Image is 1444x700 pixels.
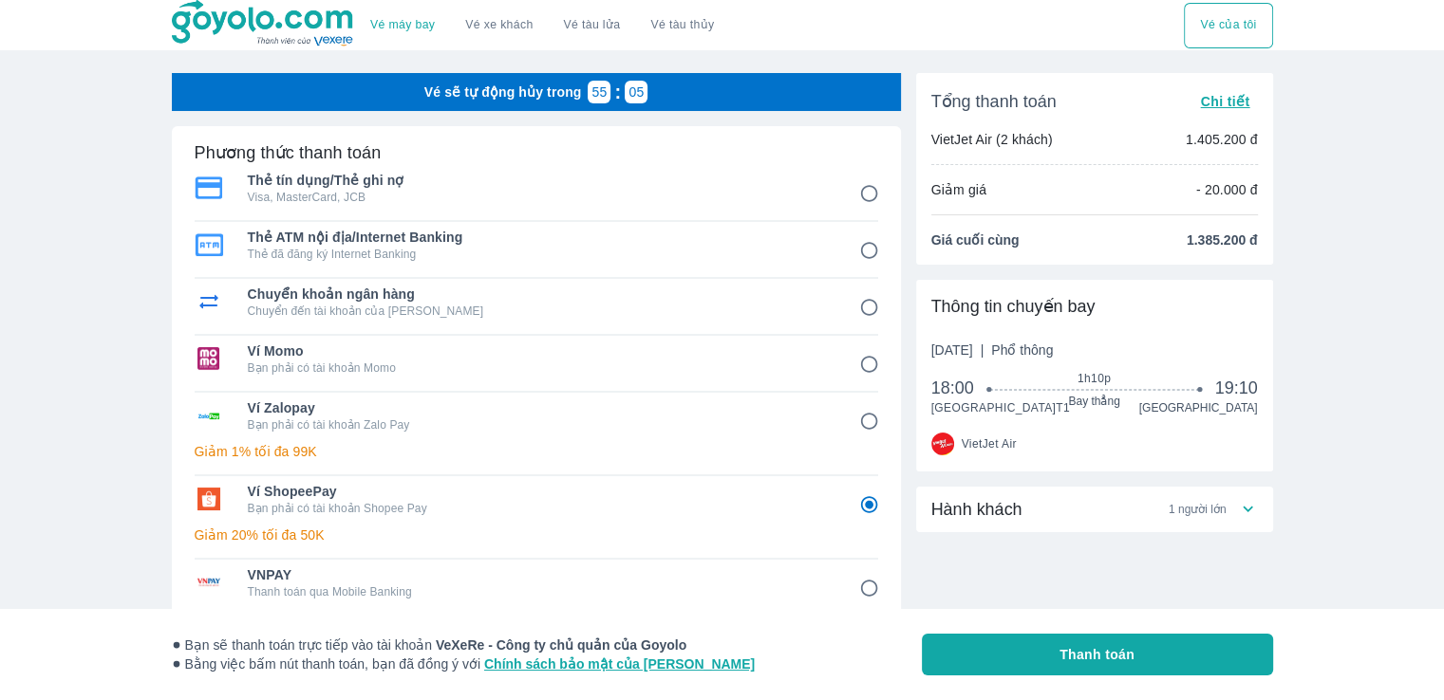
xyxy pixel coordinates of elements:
div: Chuyển khoản ngân hàngChuyển khoản ngân hàngChuyển đến tài khoản của [PERSON_NAME] [195,279,878,324]
p: Bạn phải có tài khoản Momo [248,360,833,376]
span: Ví ShopeePay [248,482,833,501]
span: Tổng thanh toán [931,90,1057,113]
p: Chuyển đến tài khoản của [PERSON_NAME] [248,304,833,319]
p: Vé sẽ tự động hủy trong [424,83,582,101]
span: 19:10 [1214,377,1257,399]
span: VNPAY [248,565,833,584]
button: Vé tàu thủy [635,3,729,48]
div: Thông tin chuyến bay [931,295,1258,318]
a: Vé tàu lửa [549,3,636,48]
img: VNPAY [195,571,223,594]
span: 1.385.200 đ [1187,230,1258,249]
div: Ví ZalopayVí ZalopayBạn phải có tài khoản Zalo Pay [195,393,878,438]
img: Ví ShopeePay [195,488,223,510]
img: Thẻ tín dụng/Thẻ ghi nợ [195,176,223,199]
span: 18:00 [931,377,990,399]
a: Vé xe khách [465,18,533,32]
p: Giảm 20% tối đa 50K [195,525,878,544]
p: Bạn phải có tài khoản Zalo Pay [248,417,833,433]
p: Thanh toán qua Mobile Banking [248,584,833,599]
button: Vé của tôi [1184,3,1272,48]
div: Thẻ tín dụng/Thẻ ghi nợThẻ tín dụng/Thẻ ghi nợVisa, MasterCard, JCB [195,165,878,211]
div: choose transportation mode [355,3,729,48]
span: 1h10p [989,371,1199,386]
p: Bạn phải có tài khoản Shopee Pay [248,501,833,516]
div: Ví ShopeePayVí ShopeePayBạn phải có tài khoản Shopee Pay [195,476,878,522]
div: VNPAYVNPAYThanh toán qua Mobile Banking [195,560,878,605]
span: Bằng việc bấm nút thanh toán, bạn đã đồng ý với [172,654,756,673]
p: Giảm giá [931,180,986,199]
span: | [981,342,985,358]
span: VietJet Air [962,436,1017,451]
p: Visa, MasterCard, JCB [248,190,833,205]
img: Ví Momo [195,347,223,370]
img: Thẻ ATM nội địa/Internet Banking [195,233,223,256]
span: Chuyển khoản ngân hàng [248,285,833,304]
span: Bạn sẽ thanh toán trực tiếp vào tài khoản [172,636,756,654]
p: 55 [592,83,608,101]
p: - 20.000 đ [1196,180,1258,199]
span: [DATE] [931,341,1054,359]
img: Ví Zalopay [195,404,223,427]
a: Vé máy bay [370,18,435,32]
button: Thanh toán [922,634,1273,675]
div: Ví MomoVí MomoBạn phải có tài khoản Momo [195,336,878,381]
p: Giảm 1% tối đa 99K [195,442,878,461]
img: Chuyển khoản ngân hàng [195,290,223,313]
span: Chi tiết [1200,94,1249,109]
span: Ví Momo [248,341,833,360]
span: Thanh toán [1060,645,1135,664]
div: Thẻ ATM nội địa/Internet BankingThẻ ATM nội địa/Internet BankingThẻ đã đăng ký Internet Banking [195,222,878,267]
p: VietJet Air (2 khách) [931,130,1053,149]
a: Chính sách bảo mật của [PERSON_NAME] [484,656,755,672]
span: 1 người lớn [1169,502,1227,517]
span: Bay thẳng [989,394,1199,409]
span: Phổ thông [991,342,1053,358]
span: Thẻ tín dụng/Thẻ ghi nợ [248,171,833,190]
p: : [610,83,625,101]
div: Hành khách1 người lớn [916,487,1273,532]
button: Chi tiết [1192,88,1257,115]
p: 05 [628,83,644,101]
strong: VeXeRe - Công ty chủ quản của Goyolo [436,637,686,653]
p: Thẻ đã đăng ký Internet Banking [248,247,833,262]
span: Ví Zalopay [248,398,833,417]
span: Thẻ ATM nội địa/Internet Banking [248,228,833,247]
span: Hành khách [931,498,1022,521]
div: choose transportation mode [1184,3,1272,48]
h6: Phương thức thanh toán [195,141,382,164]
p: 1.405.200 đ [1186,130,1258,149]
span: Giá cuối cùng [931,230,1020,249]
